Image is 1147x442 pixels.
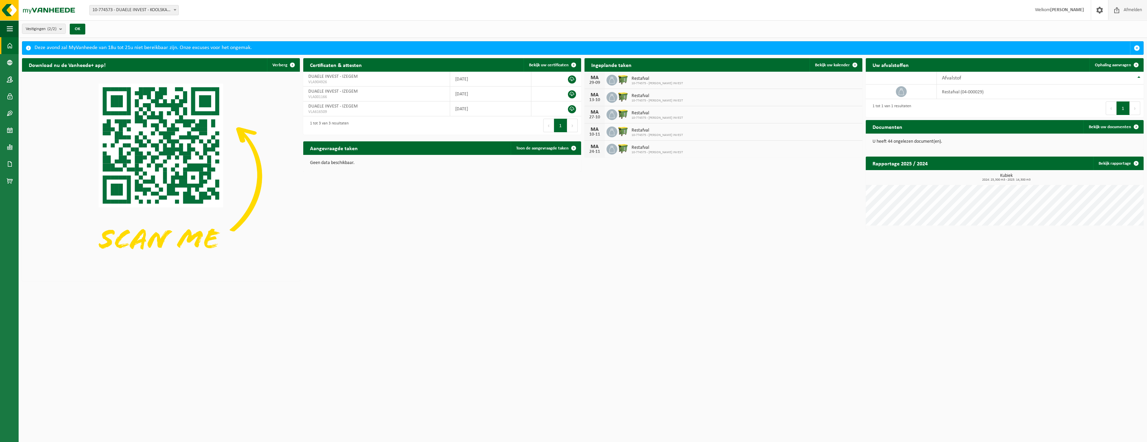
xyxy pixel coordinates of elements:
div: 27-10 [588,115,601,120]
td: [DATE] [450,72,531,87]
span: Restafval [632,93,683,99]
div: MA [588,75,601,80]
a: Bekijk rapportage [1093,157,1143,170]
h2: Ingeplande taken [584,58,638,71]
div: 1 tot 3 van 3 resultaten [307,118,349,133]
span: 10-774575 - [PERSON_NAME] INVEST [632,99,683,103]
span: Bekijk uw documenten [1089,125,1131,129]
span: Ophaling aanvragen [1095,63,1131,67]
span: 10-774575 - [PERSON_NAME] INVEST [632,116,683,120]
span: Toon de aangevraagde taken [516,146,569,150]
button: 1 [554,119,567,132]
button: Previous [1106,101,1117,115]
button: Verberg [267,58,299,72]
span: Restafval [632,145,683,150]
button: OK [70,24,85,34]
h2: Rapportage 2025 / 2024 [866,157,934,170]
td: restafval (04-000029) [937,85,1144,99]
span: Bekijk uw kalender [815,63,850,67]
span: 2024: 25,300 m3 - 2025: 14,300 m3 [869,178,1144,182]
td: [DATE] [450,87,531,101]
div: 1 tot 1 van 1 resultaten [869,101,911,116]
span: 10-774573 - DUAELE INVEST - KOOLSKAMP [90,5,178,15]
span: VLA616509 [308,109,445,115]
a: Toon de aangevraagde taken [511,141,580,155]
img: WB-1100-HPE-GN-50 [617,125,629,137]
div: 13-10 [588,98,601,102]
p: U heeft 44 ongelezen document(en). [873,139,1137,144]
button: Next [1130,101,1140,115]
h3: Kubiek [869,173,1144,182]
img: WB-1100-HPE-GN-50 [617,108,629,120]
span: DUAELE INVEST - IZEGEM [308,74,358,79]
span: 10-774575 - [PERSON_NAME] INVEST [632,150,683,155]
td: [DATE] [450,101,531,116]
h2: Documenten [866,120,909,133]
h2: Uw afvalstoffen [866,58,916,71]
img: WB-1100-HPE-GN-50 [617,91,629,102]
span: 10-774575 - [PERSON_NAME] INVEST [632,82,683,86]
div: MA [588,127,601,132]
img: Download de VHEPlus App [22,72,300,280]
span: Restafval [632,76,683,82]
h2: Aangevraagde taken [303,141,365,155]
span: 10-774575 - [PERSON_NAME] INVEST [632,133,683,137]
a: Bekijk uw documenten [1083,120,1143,134]
a: Bekijk uw certificaten [524,58,580,72]
count: (2/2) [47,27,57,31]
div: MA [588,110,601,115]
div: 24-11 [588,149,601,154]
button: Previous [543,119,554,132]
h2: Download nu de Vanheede+ app! [22,58,112,71]
span: Restafval [632,128,683,133]
img: WB-1100-HPE-GN-50 [617,74,629,85]
a: Bekijk uw kalender [810,58,862,72]
img: WB-1100-HPE-GN-50 [617,143,629,154]
div: MA [588,92,601,98]
span: VLA001166 [308,94,445,100]
button: 1 [1117,101,1130,115]
a: Ophaling aanvragen [1089,58,1143,72]
span: Restafval [632,111,683,116]
span: Vestigingen [26,24,57,34]
span: VLA904926 [308,79,445,85]
p: Geen data beschikbaar. [310,161,574,165]
strong: [PERSON_NAME] [1050,7,1084,13]
button: Next [567,119,578,132]
span: Bekijk uw certificaten [529,63,569,67]
div: Deze avond zal MyVanheede van 18u tot 21u niet bereikbaar zijn. Onze excuses voor het ongemak. [35,42,1130,54]
span: Afvalstof [942,75,961,81]
div: 29-09 [588,80,601,85]
span: 10-774573 - DUAELE INVEST - KOOLSKAMP [89,5,179,15]
span: Verberg [272,63,287,67]
button: Vestigingen(2/2) [22,24,66,34]
span: DUAELE INVEST - IZEGEM [308,104,358,109]
div: 10-11 [588,132,601,137]
div: MA [588,144,601,149]
h2: Certificaten & attesten [303,58,369,71]
span: DUAELE INVEST - IZEGEM [308,89,358,94]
